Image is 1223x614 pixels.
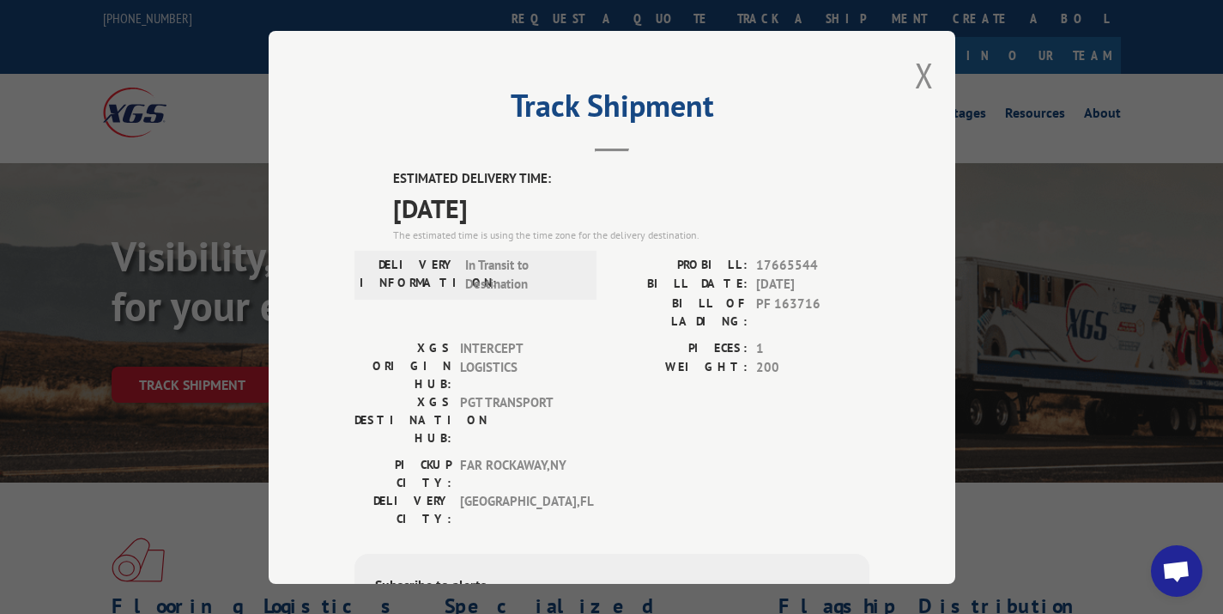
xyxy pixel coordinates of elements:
[465,255,581,294] span: In Transit to Destination
[915,52,934,98] button: Close modal
[756,358,869,378] span: 200
[393,227,869,242] div: The estimated time is using the time zone for the delivery destination.
[612,358,748,378] label: WEIGHT:
[756,275,869,295] span: [DATE]
[354,455,451,491] label: PICKUP CITY:
[354,491,451,527] label: DELIVERY CITY:
[612,294,748,330] label: BILL OF LADING:
[612,255,748,275] label: PROBILL:
[375,574,849,599] div: Subscribe to alerts
[354,94,869,126] h2: Track Shipment
[460,338,576,392] span: INTERCEPT LOGISTICS
[393,188,869,227] span: [DATE]
[460,392,576,447] span: PGT TRANSPORT
[360,255,457,294] label: DELIVERY INFORMATION:
[460,491,576,527] span: [GEOGRAPHIC_DATA] , FL
[354,338,451,392] label: XGS ORIGIN HUB:
[460,455,576,491] span: FAR ROCKAWAY , NY
[756,294,869,330] span: PF 163716
[354,392,451,447] label: XGS DESTINATION HUB:
[612,338,748,358] label: PIECES:
[756,255,869,275] span: 17665544
[612,275,748,295] label: BILL DATE:
[756,338,869,358] span: 1
[393,169,869,189] label: ESTIMATED DELIVERY TIME:
[1151,545,1202,597] div: Open chat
